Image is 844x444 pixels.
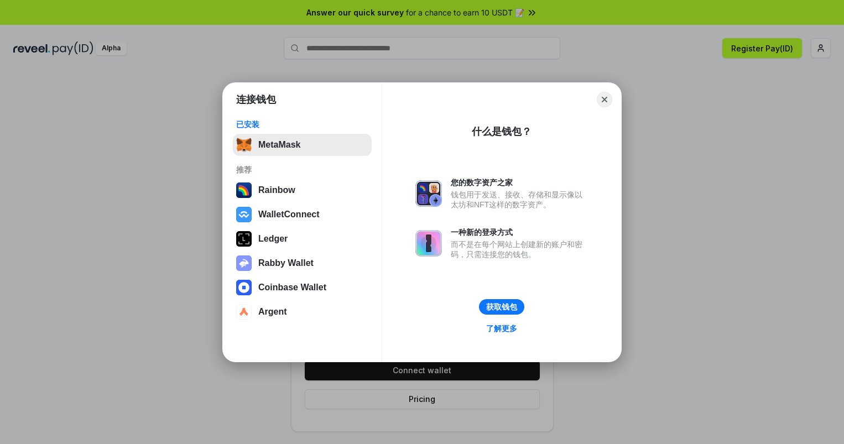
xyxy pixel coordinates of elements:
img: svg+xml,%3Csvg%20xmlns%3D%22http%3A%2F%2Fwww.w3.org%2F2000%2Fsvg%22%20width%3D%2228%22%20height%3... [236,231,252,247]
button: MetaMask [233,134,372,156]
div: Argent [258,307,287,317]
a: 了解更多 [480,321,524,336]
h1: 连接钱包 [236,93,276,106]
div: 钱包用于发送、接收、存储和显示像以太坊和NFT这样的数字资产。 [451,190,588,210]
button: Rainbow [233,179,372,201]
img: svg+xml,%3Csvg%20width%3D%2228%22%20height%3D%2228%22%20viewBox%3D%220%200%2028%2028%22%20fill%3D... [236,207,252,222]
div: Coinbase Wallet [258,283,326,292]
div: Rabby Wallet [258,258,314,268]
div: 获取钱包 [486,302,517,312]
div: 已安装 [236,119,368,129]
div: WalletConnect [258,210,320,220]
button: Rabby Wallet [233,252,372,274]
img: svg+xml,%3Csvg%20fill%3D%22none%22%20height%3D%2233%22%20viewBox%3D%220%200%2035%2033%22%20width%... [236,137,252,153]
div: Ledger [258,234,288,244]
div: MetaMask [258,140,300,150]
img: svg+xml,%3Csvg%20xmlns%3D%22http%3A%2F%2Fwww.w3.org%2F2000%2Fsvg%22%20fill%3D%22none%22%20viewBox... [415,230,442,257]
div: 而不是在每个网站上创建新的账户和密码，只需连接您的钱包。 [451,239,588,259]
div: Rainbow [258,185,295,195]
button: 获取钱包 [479,299,524,315]
button: Coinbase Wallet [233,276,372,299]
img: svg+xml,%3Csvg%20width%3D%2228%22%20height%3D%2228%22%20viewBox%3D%220%200%2028%2028%22%20fill%3D... [236,304,252,320]
button: Argent [233,301,372,323]
button: WalletConnect [233,203,372,226]
button: Ledger [233,228,372,250]
div: 什么是钱包？ [472,125,532,138]
img: svg+xml,%3Csvg%20width%3D%2228%22%20height%3D%2228%22%20viewBox%3D%220%200%2028%2028%22%20fill%3D... [236,280,252,295]
div: 您的数字资产之家 [451,177,588,187]
div: 推荐 [236,165,368,175]
div: 一种新的登录方式 [451,227,588,237]
img: svg+xml,%3Csvg%20width%3D%22120%22%20height%3D%22120%22%20viewBox%3D%220%200%20120%20120%22%20fil... [236,182,252,198]
img: svg+xml,%3Csvg%20xmlns%3D%22http%3A%2F%2Fwww.w3.org%2F2000%2Fsvg%22%20fill%3D%22none%22%20viewBox... [415,180,442,207]
button: Close [597,92,612,107]
img: svg+xml,%3Csvg%20xmlns%3D%22http%3A%2F%2Fwww.w3.org%2F2000%2Fsvg%22%20fill%3D%22none%22%20viewBox... [236,255,252,271]
div: 了解更多 [486,323,517,333]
